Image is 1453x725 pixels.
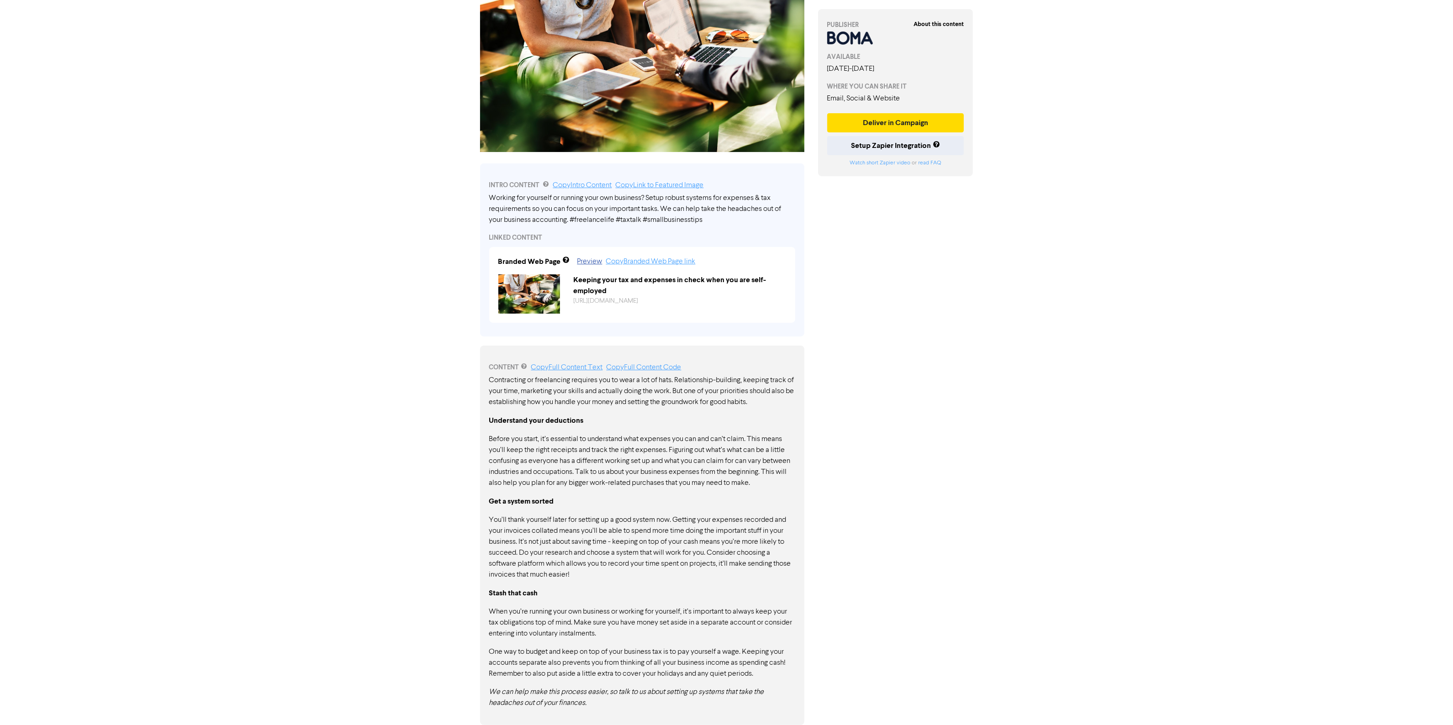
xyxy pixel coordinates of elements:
strong: Understand your deductions [489,416,584,425]
div: PUBLISHER [827,20,964,30]
p: You’ll thank yourself later for setting up a good system now. Getting your expenses recorded and ... [489,515,795,580]
div: INTRO CONTENT [489,180,795,191]
div: https://public2.bomamarketing.com/cp/2EPhGVXftiosyK6k6ES8W2?sa=njEoIEF1 [567,296,793,306]
button: Setup Zapier Integration [827,136,964,155]
a: Copy Link to Featured Image [616,182,704,189]
div: AVAILABLE [827,52,964,62]
a: read FAQ [918,160,941,166]
a: Watch short Zapier video [850,160,910,166]
div: WHERE YOU CAN SHARE IT [827,82,964,91]
p: One way to budget and keep on top of your business tax is to pay yourself a wage. Keeping your ac... [489,646,795,679]
a: Copy Intro Content [553,182,612,189]
em: We can help make this process easier, so talk to us about setting up systems that take the headac... [489,688,764,707]
iframe: Chat Widget [1407,681,1453,725]
strong: Get a system sorted [489,497,554,506]
a: Copy Branded Web Page link [606,258,696,265]
div: CONTENT [489,362,795,373]
div: or [827,159,964,167]
strong: Stash that cash [489,588,538,598]
p: Contracting or freelancing requires you to wear a lot of hats. Relationship-building, keeping tra... [489,375,795,408]
a: [URL][DOMAIN_NAME] [574,298,639,304]
button: Deliver in Campaign [827,113,964,132]
div: Branded Web Page [498,256,561,267]
p: When you’re running your own business or working for yourself, it’s important to always keep your... [489,606,795,639]
div: Email, Social & Website [827,93,964,104]
div: [DATE] - [DATE] [827,63,964,74]
strong: About this content [914,21,964,28]
a: Preview [577,258,602,265]
div: LINKED CONTENT [489,233,795,242]
a: Copy Full Content Code [607,364,682,371]
div: Working for yourself or running your own business? Setup robust systems for expenses & tax requir... [489,193,795,226]
div: Keeping your tax and expenses in check when you are self-employed [567,274,793,296]
a: Copy Full Content Text [531,364,603,371]
p: Before you start, it’s essential to understand what expenses you can and can’t claim. This means ... [489,434,795,489]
